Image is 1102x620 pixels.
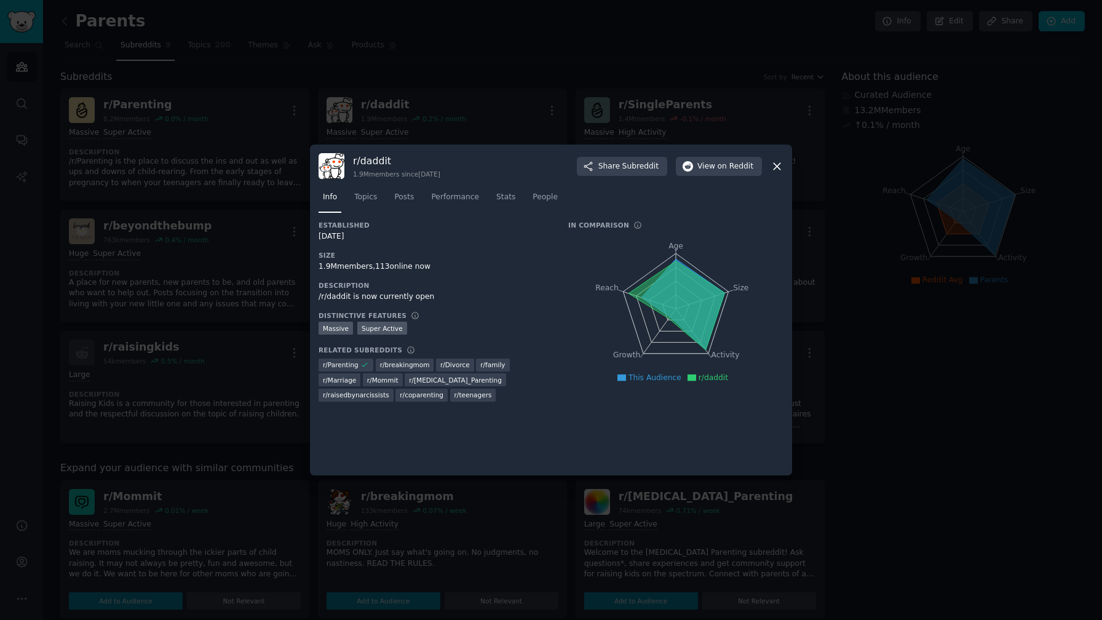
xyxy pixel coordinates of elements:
[613,351,640,360] tspan: Growth
[319,311,406,320] h3: Distinctive Features
[394,192,414,203] span: Posts
[319,231,551,242] div: [DATE]
[409,376,502,384] span: r/ [MEDICAL_DATA]_Parenting
[319,346,402,354] h3: Related Subreddits
[319,261,551,272] div: 1.9M members, 113 online now
[733,284,748,292] tspan: Size
[319,322,353,335] div: Massive
[390,188,418,213] a: Posts
[350,188,381,213] a: Topics
[496,192,515,203] span: Stats
[622,161,659,172] span: Subreddit
[323,360,359,369] span: r/ Parenting
[400,391,443,399] span: r/ coparenting
[319,153,344,179] img: daddit
[440,360,470,369] span: r/ Divorce
[718,161,753,172] span: on Reddit
[533,192,558,203] span: People
[427,188,483,213] a: Performance
[380,360,430,369] span: r/ breakingmom
[323,376,356,384] span: r/ Marriage
[367,376,398,384] span: r/ Mommit
[431,192,479,203] span: Performance
[319,221,551,229] h3: Established
[353,170,440,178] div: 1.9M members since [DATE]
[668,242,683,250] tspan: Age
[319,292,551,303] div: /r/daddit is now currently open
[697,161,753,172] span: View
[712,351,740,360] tspan: Activity
[323,192,337,203] span: Info
[568,221,629,229] h3: In Comparison
[353,154,440,167] h3: r/ daddit
[528,188,562,213] a: People
[676,157,762,177] button: Viewon Reddit
[323,391,389,399] span: r/ raisedbynarcissists
[595,284,619,292] tspan: Reach
[577,157,667,177] button: ShareSubreddit
[699,373,728,382] span: r/daddit
[598,161,659,172] span: Share
[319,188,341,213] a: Info
[628,373,681,382] span: This Audience
[354,192,377,203] span: Topics
[319,281,551,290] h3: Description
[492,188,520,213] a: Stats
[357,322,407,335] div: Super Active
[480,360,505,369] span: r/ family
[454,391,492,399] span: r/ teenagers
[319,251,551,260] h3: Size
